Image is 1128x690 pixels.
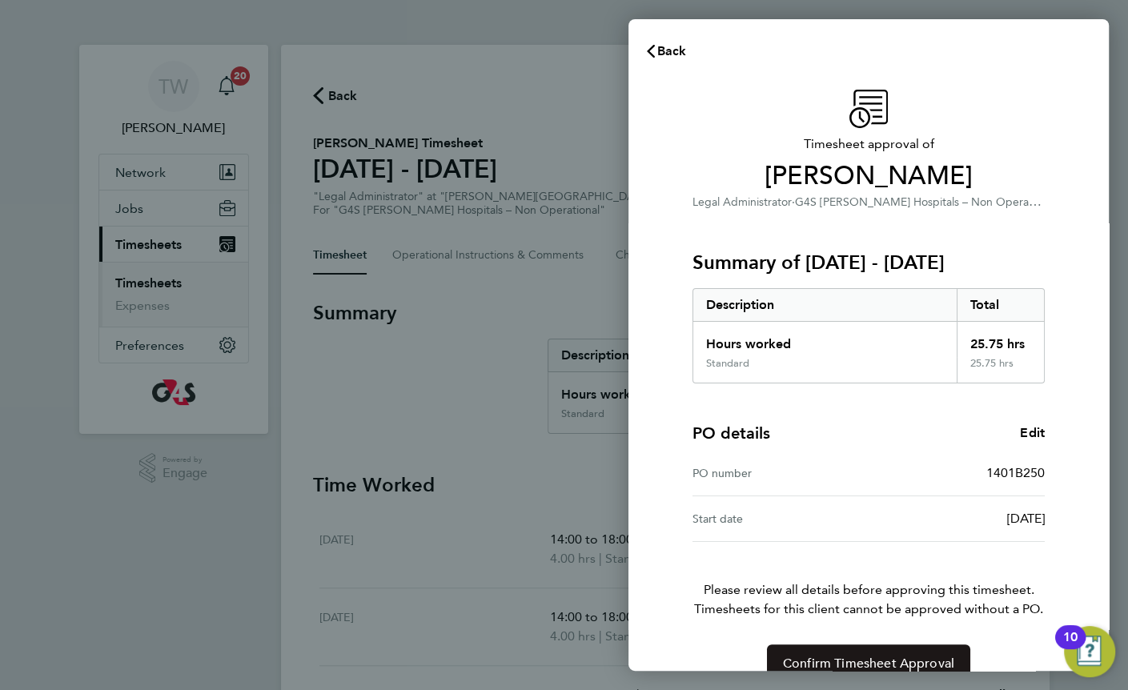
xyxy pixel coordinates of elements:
[628,35,703,67] button: Back
[957,322,1045,357] div: 25.75 hrs
[692,509,869,528] div: Start date
[673,600,1064,619] span: Timesheets for this client cannot be approved without a PO.
[693,289,957,321] div: Description
[783,656,954,672] span: Confirm Timesheet Approval
[957,357,1045,383] div: 25.75 hrs
[795,194,1056,209] span: G4S [PERSON_NAME] Hospitals – Non Operational
[767,644,970,683] button: Confirm Timesheet Approval
[692,422,770,444] h4: PO details
[869,509,1045,528] div: [DATE]
[706,357,749,370] div: Standard
[692,195,792,209] span: Legal Administrator
[1020,423,1045,443] a: Edit
[792,195,795,209] span: ·
[673,542,1064,619] p: Please review all details before approving this timesheet.
[693,322,957,357] div: Hours worked
[957,289,1045,321] div: Total
[692,288,1045,383] div: Summary of 18 - 24 Aug 2025
[692,160,1045,192] span: [PERSON_NAME]
[692,134,1045,154] span: Timesheet approval of
[986,465,1045,480] span: 1401B250
[692,463,869,483] div: PO number
[1064,626,1115,677] button: Open Resource Center, 10 new notifications
[692,250,1045,275] h3: Summary of [DATE] - [DATE]
[1063,637,1078,658] div: 10
[657,43,687,58] span: Back
[1020,425,1045,440] span: Edit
